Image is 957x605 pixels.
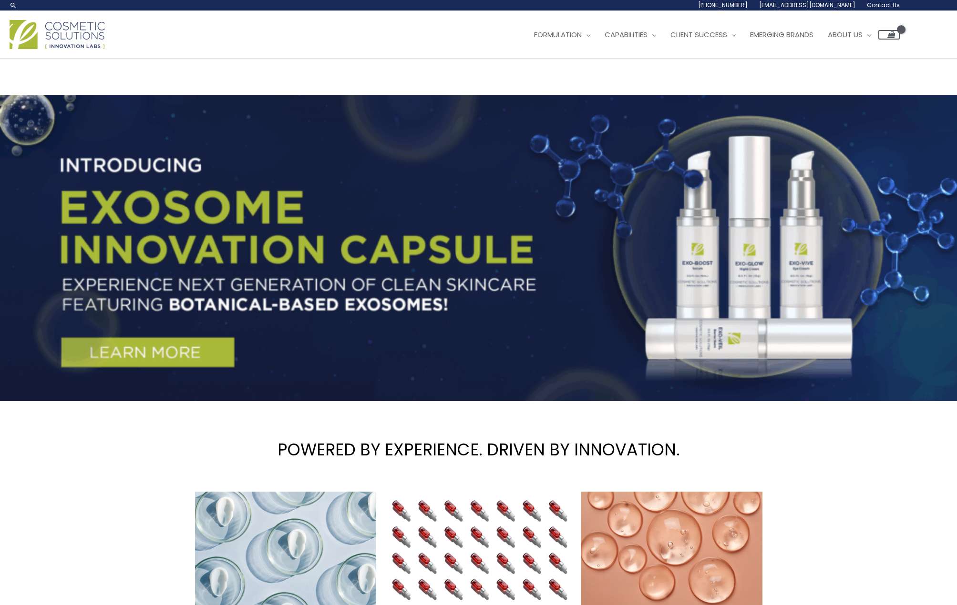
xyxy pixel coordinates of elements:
span: About Us [828,30,863,40]
span: [EMAIL_ADDRESS][DOMAIN_NAME] [759,1,855,9]
span: Emerging Brands [750,30,813,40]
nav: Site Navigation [520,20,900,49]
a: Search icon link [10,1,17,9]
a: About Us [821,20,878,49]
a: View Shopping Cart, empty [878,30,900,40]
span: Contact Us [867,1,900,9]
img: Cosmetic Solutions Logo [10,20,105,49]
span: [PHONE_NUMBER] [698,1,748,9]
a: Client Success [663,20,743,49]
a: Capabilities [597,20,663,49]
span: Capabilities [605,30,648,40]
a: Formulation [527,20,597,49]
span: Client Success [670,30,727,40]
a: Emerging Brands [743,20,821,49]
span: Formulation [534,30,582,40]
